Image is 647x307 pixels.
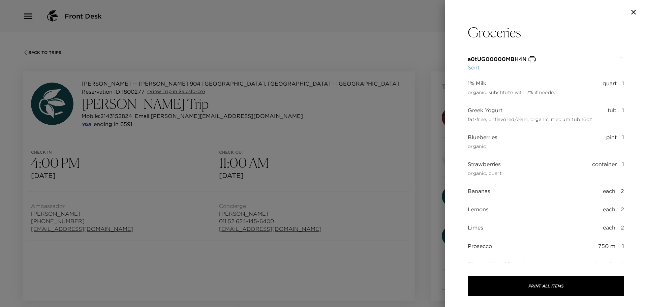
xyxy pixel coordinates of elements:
[468,117,592,123] span: fat-free, unflavored/plain, organic, medium tub 16oz
[595,260,615,268] span: 8 packs
[468,242,492,250] span: Prosecco
[468,133,497,141] span: Blueberries
[468,171,502,177] span: organic, quart
[468,276,624,296] button: Print All Items
[603,224,615,231] span: each
[606,133,617,150] span: pint
[603,206,615,213] span: each
[622,80,624,96] span: 1
[622,106,624,123] span: 1
[468,144,497,150] span: organic
[468,55,624,71] div: a0tUG00000MBH4NSent
[468,206,489,213] span: Lemons
[622,160,624,177] span: 1
[592,160,617,177] span: container
[468,106,592,114] span: Greek Yogurt
[598,242,617,250] span: 750 ml
[621,224,624,231] span: 2
[468,55,527,63] p: a0tUG00000MBH4N
[621,260,624,268] span: 2
[468,90,558,96] span: organic. substitute with 2% if needed.
[622,242,624,250] span: 1
[468,224,483,231] span: Limes
[468,260,535,268] span: Flavored Sparkling Water
[603,80,617,96] span: quart
[468,63,536,71] p: Sent
[603,187,615,195] span: each
[468,187,490,195] span: Bananas
[608,106,617,123] span: tub
[468,160,502,168] span: Strawberries
[468,24,624,40] p: Groceries
[622,133,624,150] span: 1
[621,187,624,195] span: 2
[468,80,558,87] span: 1% Milk
[621,206,624,213] span: 2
